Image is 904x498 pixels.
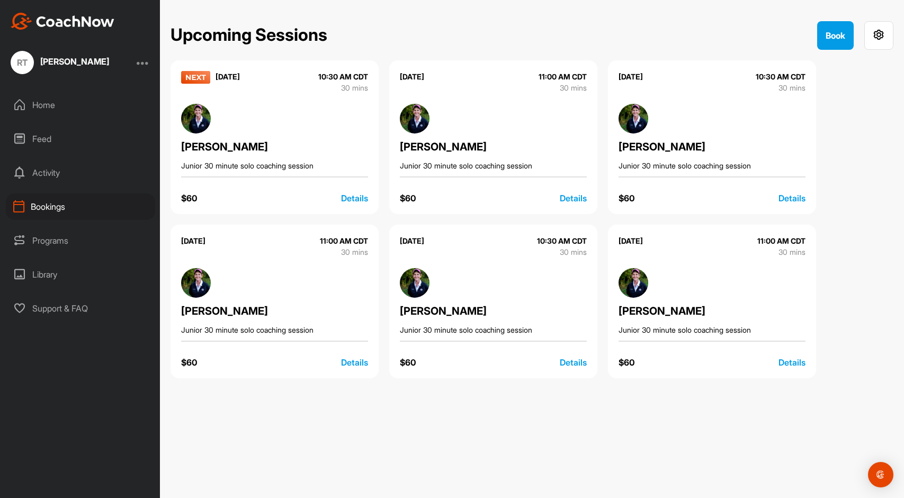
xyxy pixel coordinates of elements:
div: 30 mins [318,82,368,93]
div: [PERSON_NAME] [400,303,587,319]
div: [DATE] [400,235,424,257]
div: [DATE] [181,235,205,257]
div: [DATE] [619,235,643,257]
div: 11:00 AM CDT [320,235,368,246]
div: Home [6,92,155,118]
img: square_3a637bf1812625bbe0a2dd899ceb9368.jpg [619,104,648,134]
div: $ 60 [181,192,197,204]
div: $ 60 [619,192,634,204]
div: [PERSON_NAME] [400,139,587,155]
div: Junior 30 minute solo coaching session [181,324,368,335]
div: Junior 30 minute solo coaching session [619,324,805,335]
div: Junior 30 minute solo coaching session [181,160,368,171]
div: Junior 30 minute solo coaching session [400,324,587,335]
img: next [181,71,210,84]
div: [DATE] [619,71,643,93]
div: [PERSON_NAME] [181,303,368,319]
div: Bookings [6,193,155,220]
div: 10:30 AM CDT [537,235,587,246]
img: square_3a637bf1812625bbe0a2dd899ceb9368.jpg [400,104,429,134]
div: $ 60 [181,356,197,369]
div: $ 60 [400,356,416,369]
div: Details [560,356,587,369]
div: 30 mins [320,246,368,257]
img: square_3a637bf1812625bbe0a2dd899ceb9368.jpg [619,268,648,298]
div: Activity [6,159,155,186]
button: Book [817,21,854,50]
div: Junior 30 minute solo coaching session [619,160,805,171]
div: RT [11,51,34,74]
div: Details [341,356,368,369]
div: Programs [6,227,155,254]
div: Details [778,192,805,204]
div: Details [560,192,587,204]
div: 30 mins [756,82,805,93]
div: [PERSON_NAME] [619,303,805,319]
div: Support & FAQ [6,295,155,322]
div: Feed [6,126,155,152]
img: square_3a637bf1812625bbe0a2dd899ceb9368.jpg [400,268,429,298]
div: [DATE] [216,71,240,93]
div: 10:30 AM CDT [318,71,368,82]
div: $ 60 [400,192,416,204]
div: $ 60 [619,356,634,369]
div: Details [778,356,805,369]
img: square_3a637bf1812625bbe0a2dd899ceb9368.jpg [181,268,211,298]
div: 10:30 AM CDT [756,71,805,82]
div: 11:00 AM CDT [757,235,805,246]
img: square_3a637bf1812625bbe0a2dd899ceb9368.jpg [181,104,211,134]
div: [PERSON_NAME] [181,139,368,155]
div: 30 mins [539,82,587,93]
img: CoachNow [11,13,114,30]
div: Junior 30 minute solo coaching session [400,160,587,171]
div: [PERSON_NAME] [40,57,109,66]
div: Open Intercom Messenger [868,462,893,487]
div: Library [6,261,155,288]
div: 30 mins [757,246,805,257]
div: [DATE] [400,71,424,93]
h2: Upcoming Sessions [171,25,327,46]
div: 11:00 AM CDT [539,71,587,82]
div: [PERSON_NAME] [619,139,805,155]
div: Details [341,192,368,204]
div: 30 mins [537,246,587,257]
